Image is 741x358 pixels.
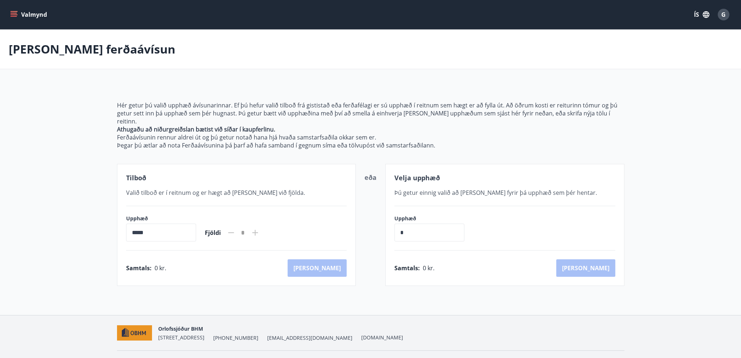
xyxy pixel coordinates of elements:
[126,264,152,272] span: Samtals :
[117,125,275,133] strong: Athugaðu að niðurgreiðslan bætist við síðar í kaupferlinu.
[394,264,420,272] span: Samtals :
[117,133,624,141] p: Ferðaávísunin rennur aldrei út og þú getur notað hana hjá hvaða samstarfsaðila okkar sem er.
[361,334,403,341] a: [DOMAIN_NAME]
[117,141,624,149] p: Þegar þú ætlar að nota Ferðaávísunina þá þarf að hafa samband í gegnum síma eða tölvupóst við sam...
[126,173,146,182] span: Tilboð
[715,6,732,23] button: G
[205,229,221,237] span: Fjöldi
[394,189,597,197] span: Þú getur einnig valið að [PERSON_NAME] fyrir þá upphæð sem þér hentar.
[126,215,196,222] label: Upphæð
[423,264,434,272] span: 0 kr.
[155,264,166,272] span: 0 kr.
[9,41,175,57] p: [PERSON_NAME] ferðaávísun
[117,325,152,341] img: c7HIBRK87IHNqKbXD1qOiSZFdQtg2UzkX3TnRQ1O.png
[690,8,713,21] button: ÍS
[364,173,377,182] span: eða
[158,325,203,332] span: Orlofssjóður BHM
[394,173,440,182] span: Velja upphæð
[267,334,352,342] span: [EMAIL_ADDRESS][DOMAIN_NAME]
[394,215,472,222] label: Upphæð
[721,11,726,19] span: G
[126,189,305,197] span: Valið tilboð er í reitnum og er hægt að [PERSON_NAME] við fjölda.
[117,101,624,125] p: Hér getur þú valið upphæð ávísunarinnar. Ef þú hefur valið tilboð frá gististað eða ferðafélagi e...
[213,334,258,342] span: [PHONE_NUMBER]
[9,8,50,21] button: menu
[158,334,204,341] span: [STREET_ADDRESS]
